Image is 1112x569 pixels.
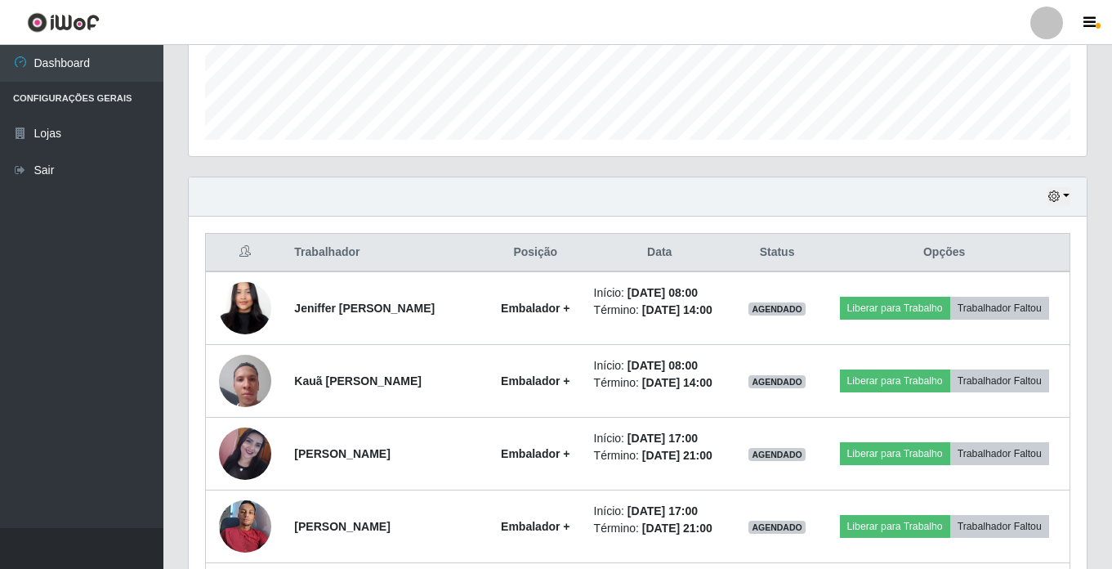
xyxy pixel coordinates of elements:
button: Trabalhador Faltou [950,297,1049,320]
time: [DATE] 17:00 [627,432,698,445]
span: AGENDADO [748,375,806,388]
li: Término: [594,302,726,319]
span: AGENDADO [748,302,806,316]
img: CoreUI Logo [27,12,100,33]
th: Posição [487,234,584,272]
li: Início: [594,284,726,302]
button: Trabalhador Faltou [950,442,1049,465]
strong: Embalador + [501,302,569,315]
button: Trabalhador Faltou [950,515,1049,538]
time: [DATE] 17:00 [627,504,698,517]
strong: Jeniffer [PERSON_NAME] [294,302,435,315]
li: Início: [594,503,726,520]
time: [DATE] 14:00 [642,303,712,316]
th: Data [584,234,735,272]
strong: Kauã [PERSON_NAME] [294,374,422,388]
th: Trabalhador [284,234,487,272]
button: Liberar para Trabalho [840,442,950,465]
th: Status [735,234,819,272]
th: Opções [819,234,1070,272]
strong: Embalador + [501,520,569,533]
strong: Embalador + [501,374,569,388]
time: [DATE] 21:00 [642,449,712,462]
li: Início: [594,357,726,374]
img: 1744586683901.jpeg [219,491,271,561]
time: [DATE] 08:00 [627,359,698,372]
button: Trabalhador Faltou [950,370,1049,392]
button: Liberar para Trabalho [840,370,950,392]
time: [DATE] 14:00 [642,376,712,389]
li: Início: [594,430,726,447]
li: Término: [594,520,726,537]
strong: [PERSON_NAME] [294,520,390,533]
img: 1751915623822.jpeg [219,346,271,415]
img: 1752499690681.jpeg [219,428,271,480]
time: [DATE] 21:00 [642,522,712,535]
span: AGENDADO [748,521,806,534]
time: [DATE] 08:00 [627,286,698,299]
li: Término: [594,447,726,464]
button: Liberar para Trabalho [840,297,950,320]
img: 1724686435024.jpeg [219,252,271,365]
span: AGENDADO [748,448,806,461]
button: Liberar para Trabalho [840,515,950,538]
li: Término: [594,374,726,392]
strong: [PERSON_NAME] [294,447,390,460]
strong: Embalador + [501,447,569,460]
